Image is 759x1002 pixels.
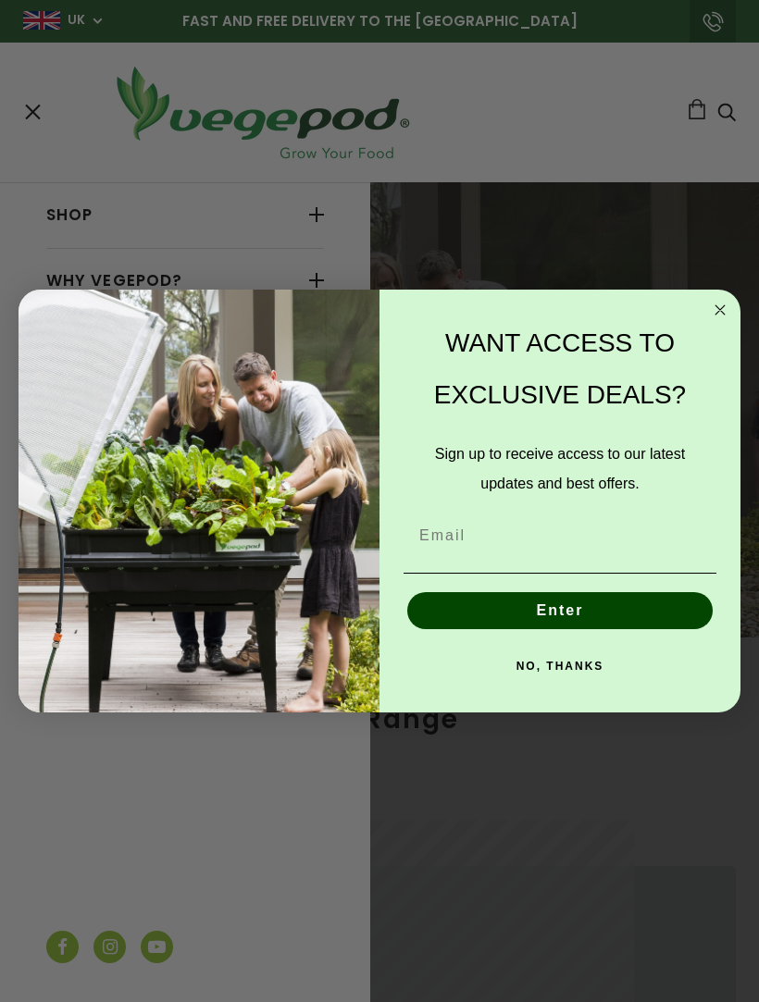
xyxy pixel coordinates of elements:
[709,299,731,321] button: Close dialog
[407,592,713,629] button: Enter
[404,573,716,574] img: underline
[435,446,685,491] span: Sign up to receive access to our latest updates and best offers.
[434,328,686,409] span: WANT ACCESS TO EXCLUSIVE DEALS?
[404,648,716,685] button: NO, THANKS
[404,517,716,554] input: Email
[19,290,379,712] img: e9d03583-1bb1-490f-ad29-36751b3212ff.jpeg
